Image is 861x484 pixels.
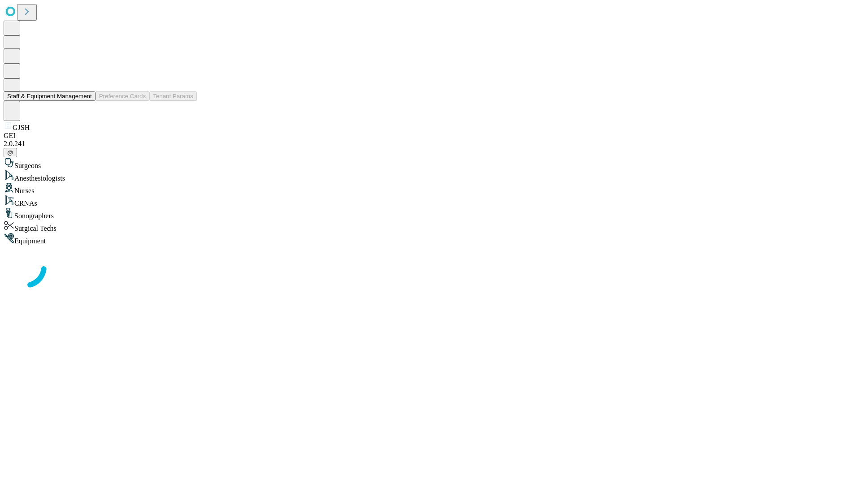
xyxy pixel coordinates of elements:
[4,140,857,148] div: 2.0.241
[4,195,857,207] div: CRNAs
[4,220,857,233] div: Surgical Techs
[13,124,30,131] span: GJSH
[7,149,13,156] span: @
[4,132,857,140] div: GEI
[4,170,857,182] div: Anesthesiologists
[4,157,857,170] div: Surgeons
[149,91,197,101] button: Tenant Params
[96,91,149,101] button: Preference Cards
[4,91,96,101] button: Staff & Equipment Management
[4,148,17,157] button: @
[4,207,857,220] div: Sonographers
[4,182,857,195] div: Nurses
[4,233,857,245] div: Equipment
